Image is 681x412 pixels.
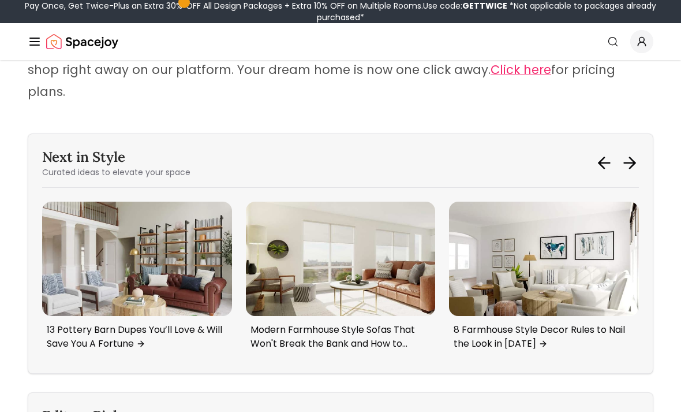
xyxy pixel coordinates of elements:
[449,202,639,359] div: 3 / 6
[491,61,551,78] span: Click here
[42,202,639,359] div: Carousel
[491,64,551,77] a: Click here
[246,202,436,316] img: Next in Style - Modern Farmhouse Style Sofas That Won't Break the Bank and How to Style Them
[42,202,232,316] img: Next in Style - 13 Pottery Barn Dupes You’ll Love & Will Save You A Fortune
[454,323,630,351] p: 8 Farmhouse Style Decor Rules to Nail the Look in [DATE]
[47,323,223,351] p: 13 Pottery Barn Dupes You’ll Love & Will Save You A Fortune
[46,30,118,53] img: Spacejoy Logo
[246,202,436,359] div: 2 / 6
[28,23,653,60] nav: Global
[46,30,118,53] a: Spacejoy
[250,323,426,351] p: Modern Farmhouse Style Sofas That Won't Break the Bank and How to Style Them
[42,202,232,359] div: 1 / 6
[42,166,190,178] p: Curated ideas to elevate your space
[449,202,639,355] a: Next in Style - 8 Farmhouse Style Decor Rules to Nail the Look in 20258 Farmhouse Style Decor Rul...
[246,202,436,355] a: Next in Style - Modern Farmhouse Style Sofas That Won't Break the Bank and How to Style ThemModer...
[42,148,190,166] h3: Next in Style
[449,202,639,316] img: Next in Style - 8 Farmhouse Style Decor Rules to Nail the Look in 2025
[42,202,232,355] a: Next in Style - 13 Pottery Barn Dupes You’ll Love & Will Save You A Fortune13 Pottery Barn Dupes ...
